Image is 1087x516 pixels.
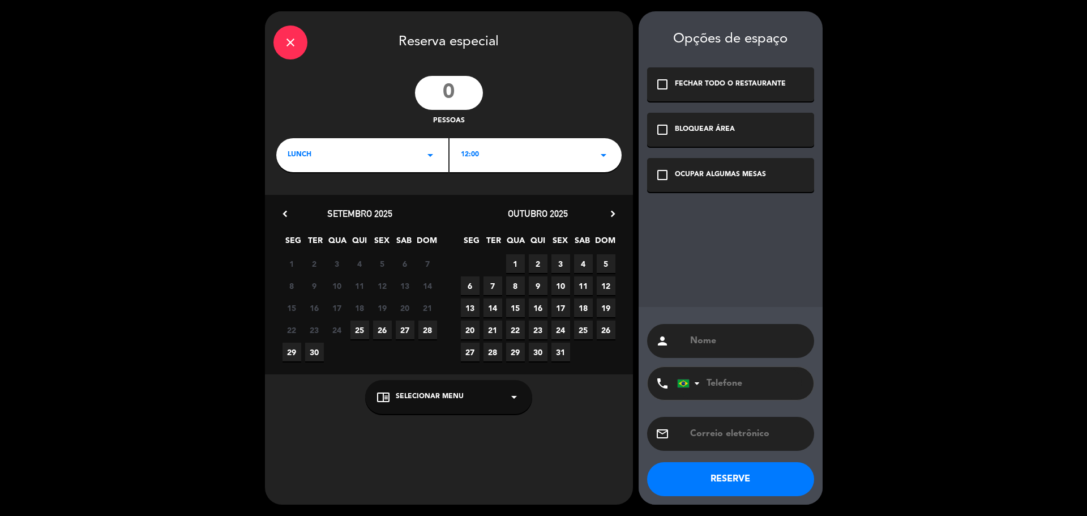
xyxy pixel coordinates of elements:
span: 29 [283,343,301,361]
span: 21 [483,321,502,339]
span: 6 [461,276,480,295]
span: 2 [305,254,324,273]
span: QUI [529,234,547,253]
span: 20 [396,298,414,317]
span: 22 [283,321,301,339]
span: 11 [350,276,369,295]
input: Nome [689,333,806,349]
span: 6 [396,254,414,273]
i: check_box_outline_blank [656,123,669,137]
span: SEX [373,234,391,253]
span: QUA [507,234,525,253]
i: arrow_drop_down [597,148,610,162]
span: 26 [373,321,392,339]
span: 1 [283,254,301,273]
span: 22 [506,321,525,339]
span: QUA [328,234,347,253]
span: 12 [373,276,392,295]
span: 18 [574,298,593,317]
span: 3 [551,254,570,273]
span: SEG [284,234,303,253]
div: BLOQUEAR ÁREA [675,124,735,135]
div: Opções de espaço [647,31,814,48]
i: phone [656,377,669,390]
span: 28 [483,343,502,361]
span: 15 [283,298,301,317]
span: 28 [418,321,437,339]
span: 27 [461,343,480,361]
span: 10 [551,276,570,295]
span: 8 [506,276,525,295]
span: 23 [529,321,547,339]
span: 27 [396,321,414,339]
div: Brazil (Brasil): +55 [678,368,704,399]
span: 24 [551,321,570,339]
span: 4 [574,254,593,273]
span: 14 [418,276,437,295]
span: 13 [396,276,414,295]
span: 31 [551,343,570,361]
span: 9 [529,276,547,295]
span: 21 [418,298,437,317]
span: 16 [305,298,324,317]
span: 12 [597,276,615,295]
span: 5 [373,254,392,273]
span: 29 [506,343,525,361]
input: 0 [415,76,483,110]
button: RESERVE [647,462,814,496]
span: 25 [350,321,369,339]
span: QUI [350,234,369,253]
span: 4 [350,254,369,273]
span: 8 [283,276,301,295]
span: 15 [506,298,525,317]
i: arrow_drop_down [507,390,521,404]
span: 19 [597,298,615,317]
span: 3 [328,254,346,273]
span: 13 [461,298,480,317]
span: 9 [305,276,324,295]
i: person [656,334,669,348]
span: DOM [417,234,435,253]
input: Telefone [677,367,802,400]
span: 19 [373,298,392,317]
span: 11 [574,276,593,295]
i: check_box_outline_blank [656,78,669,91]
span: TER [485,234,503,253]
span: 12:00 [461,150,479,161]
div: FECHAR TODO O RESTAURANTE [675,79,786,90]
span: 14 [483,298,502,317]
span: LUNCH [288,150,311,161]
span: 10 [328,276,346,295]
span: pessoas [433,116,465,127]
span: 5 [597,254,615,273]
i: chevron_right [607,208,619,220]
span: outubro 2025 [508,208,568,219]
span: 23 [305,321,324,339]
span: 17 [328,298,346,317]
span: SEX [551,234,570,253]
span: SAB [395,234,413,253]
span: 18 [350,298,369,317]
span: DOM [595,234,614,253]
span: 30 [305,343,324,361]
span: SAB [573,234,592,253]
span: 24 [328,321,346,339]
i: close [284,36,297,49]
span: 2 [529,254,547,273]
div: Reserva especial [265,11,633,70]
span: 20 [461,321,480,339]
span: 17 [551,298,570,317]
span: setembro 2025 [327,208,392,219]
span: 26 [597,321,615,339]
span: 7 [483,276,502,295]
span: SEG [463,234,481,253]
span: 1 [506,254,525,273]
span: TER [306,234,325,253]
i: chrome_reader_mode [376,390,390,404]
i: email [656,427,669,441]
input: Correio eletrônico [689,426,806,442]
span: 16 [529,298,547,317]
span: 30 [529,343,547,361]
i: chevron_left [279,208,291,220]
span: Selecionar menu [396,391,464,403]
